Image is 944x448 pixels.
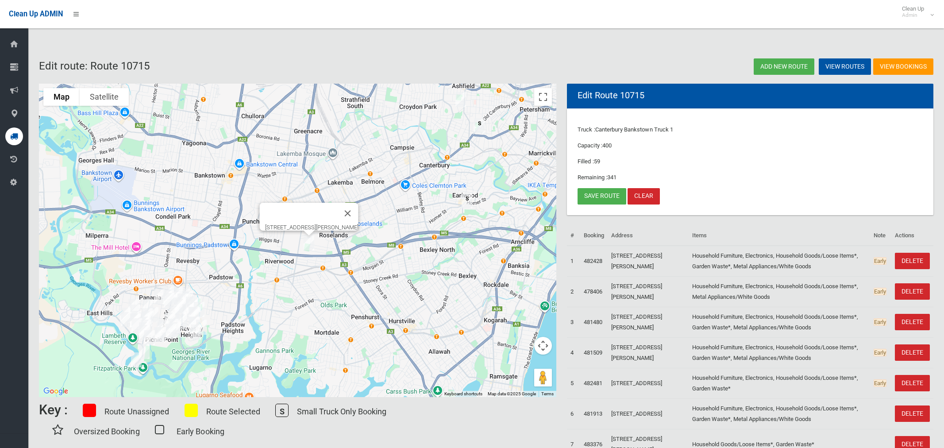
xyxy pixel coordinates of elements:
div: 17A Donald Street, PICNIC POINT NSW 2213 [136,309,154,331]
td: 6 [567,398,580,429]
td: 482428 [580,246,608,277]
a: View Bookings [873,58,933,75]
p: Oversized Booking [74,424,140,439]
button: Map camera controls [534,337,552,355]
span: Early [874,379,886,387]
p: Capacity : [578,140,923,151]
div: 7 Atami Place, PICNIC POINT NSW 2213 [127,307,145,329]
span: 341 [607,174,616,181]
div: 43 Tompson Road, REVESBY NSW 2212 [169,286,186,308]
div: 91 Victor Avenue, PICNIC POINT NSW 2213 [153,316,171,338]
div: 56 Milford Avenue, PANANIA NSW 2213 [125,295,143,317]
p: Filled : [578,156,923,167]
div: 29 Eileen Street, PICNIC POINT NSW 2213 [137,316,155,338]
td: [STREET_ADDRESS] [608,368,689,398]
div: 78 Vega Street, REVESBY NSW 2212 [182,293,200,315]
div: 18 Irene Street, PANANIA NSW 2213 [126,301,144,323]
td: [STREET_ADDRESS][PERSON_NAME] [608,276,689,307]
div: 104 Centaur Street, REVESBY NSW 2212 [190,298,208,321]
td: Household Furniture, Electronics, Household Goods/Loose Items*, Garden Waste*, Metal Appliances/W... [689,307,870,337]
div: 15 Hartill Law Avenue, EARLWOOD NSW 2206 [458,190,476,212]
td: 481509 [580,337,608,368]
a: Terms (opens in new tab) [541,391,554,396]
th: Address [608,226,689,246]
div: 13A Lawler Street, PANANIA NSW 2213 [144,304,162,326]
td: 2 [567,276,580,307]
div: 133 Centaur Street, REVESBY HEIGHTS NSW 2212 [186,304,204,326]
td: 4 [567,337,580,368]
div: 94 Malvern Street, PANANIA NSW 2213 [139,295,157,317]
div: 3 Tompson Road, REVESBY NSW 2212 [179,287,197,309]
td: [STREET_ADDRESS] [608,398,689,429]
h6: Key : [39,402,68,417]
a: DELETE [895,375,930,391]
div: 37 Valmay Avenue, PICNIC POINT NSW 2213 [152,324,170,346]
span: Early [874,257,886,265]
div: 19/12-18 Arilla Avenue, RIVERWOOD NSW 2210 [300,232,318,254]
p: Small Truck Only Booking [297,404,386,419]
div: 21 Thomas Street, PICNIC POINT NSW 2213 [164,315,182,337]
th: # [567,226,580,246]
header: Edit Route 10715 [567,87,655,104]
div: 15 Lochinvar Road, REVESBY NSW 2212 [174,290,192,312]
p: Remaining : [578,172,923,183]
div: 12 Burns Road, PICNIC POINT NSW 2213 [166,319,184,341]
div: 831 Henry Lawson Drive, PICNIC POINT NSW 2213 [141,327,158,349]
div: 5/4 Bell Street, PANANIA NSW 2213 [150,286,168,308]
div: 10 Donald Street, PICNIC POINT NSW 2213 [138,308,156,330]
div: 11b/11 Richard Street, PANANIA NSW 2213 [160,286,177,308]
div: 47 Prince Street, PICNIC POINT NSW 2213 [173,311,191,333]
div: 35 Garnsey Avenue, PANANIA NSW 2213 [160,290,178,312]
a: DELETE [895,283,930,300]
div: 12A Colleen Avenue, PICNIC POINT NSW 2213 [139,305,156,327]
div: 16 Doris Street, PICNIC POINT NSW 2213 [135,319,153,341]
div: 891 Henry Lawson Drive, PICNIC POINT NSW 2213 [135,340,153,363]
a: DELETE [895,406,930,422]
h2: Edit route: Route 10715 [39,60,481,72]
div: 206 Lambeth Street, PICNIC POINT NSW 2213 [128,315,146,337]
img: Google [41,386,70,397]
td: 481480 [580,307,608,337]
div: 1/98 Hydrae Street, REVESBY NSW 2212 [187,294,204,316]
span: Canterbury Bankstown Truck 1 [595,126,674,133]
a: Save route [578,188,626,205]
a: Clear [628,188,660,205]
div: [STREET_ADDRESS][PERSON_NAME] [265,224,358,231]
div: 682-704 New Canterbury Road, HURLSTONE PARK NSW 2193 [470,115,488,137]
div: 46 McCourt Street, WILEY PARK NSW 2195 [311,153,329,175]
div: 31 Kelvin Parade, PICNIC POINT NSW 2213 [135,314,153,336]
span: Early [874,288,886,295]
div: 52 Eucalyptus Court, PICNIC POINT NSW 2213 [150,324,168,346]
a: Add new route [754,58,814,75]
td: Household Furniture, Electronics, Household Goods/Loose Items*, Garden Waste*, Metal Appliances/W... [689,337,870,368]
div: 105A Vega Street, REVESBY NSW 2212 [184,297,201,319]
div: 4A Fewtrell Avenue, REVESBY HEIGHTS NSW 2212 [187,321,205,343]
div: 291 The River Road, REVESBY HEIGHTS NSW 2212 [179,301,197,323]
th: Booking [580,226,608,246]
th: Note [870,226,891,246]
td: [STREET_ADDRESS][PERSON_NAME] [608,337,689,368]
td: Household Furniture, Electronics, Household Goods/Loose Items*, Garden Waste*, Metal Appliances/W... [689,246,870,277]
span: Early [874,318,886,326]
div: 45 Carinya Road, PICNIC POINT NSW 2213 [127,349,145,371]
span: Early [874,349,886,356]
th: Items [689,226,870,246]
div: 8 Clive Street, REVESBY NSW 2212 [172,295,189,317]
div: 17 Stretham Avenue, PICNIC POINT NSW 2213 [165,302,183,324]
button: Drag Pegman onto the map to open Street View [534,369,552,386]
div: 33A Brockman Avenue, REVESBY HEIGHTS NSW 2212 [193,316,210,338]
p: Early Booking [177,424,224,439]
div: 1 Prince Street, PICNIC POINT NSW 2213 [161,309,179,331]
div: 3/755 Henry Lawson Drive, PICNIC POINT NSW 2213 [127,310,144,332]
td: Household Furniture, Electronics, Household Goods/Loose Items*, Metal Appliances/White Goods [689,276,870,307]
div: 2 Parkview Avenue, PICNIC POINT NSW 2213 [162,320,180,342]
a: DELETE [895,253,930,269]
div: 1/27 Woodlands Road, ASHBURY NSW 2193 [452,89,470,111]
td: 5 [567,368,580,398]
span: Map data ©2025 Google [488,391,536,396]
td: [STREET_ADDRESS][PERSON_NAME] [608,307,689,337]
p: Route Selected [206,404,260,419]
span: S [275,404,289,417]
a: Open this area in Google Maps (opens a new window) [41,386,70,397]
div: 16A Eileen Street, PICNIC POINT NSW 2213 [136,313,154,335]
